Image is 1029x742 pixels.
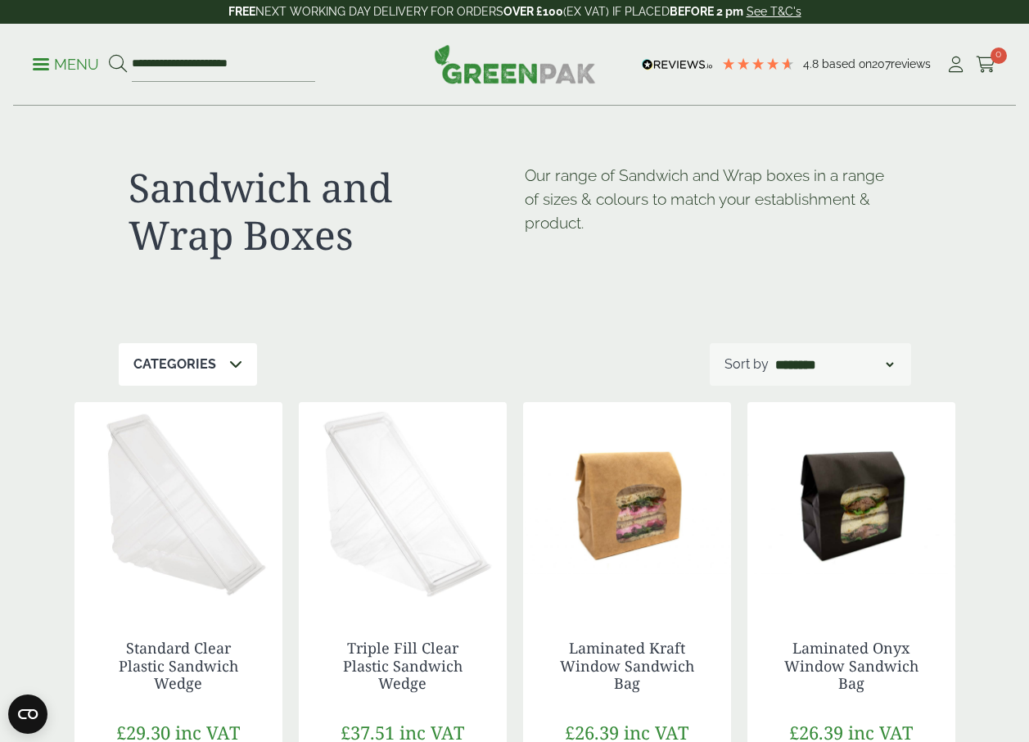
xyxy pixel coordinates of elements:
img: triple fill sandwich wedge [299,402,507,607]
img: REVIEWS.io [642,59,713,70]
p: Menu [33,55,99,75]
img: Laminated Kraft Sandwich Bag [523,402,731,607]
i: My Account [946,57,966,73]
img: GreenPak Supplies [434,44,596,84]
a: Laminated Onyx Window Sandwich Bag [784,638,918,693]
strong: OVER £100 [503,5,563,18]
span: 4.8 [803,57,822,70]
span: 207 [872,57,891,70]
span: reviews [891,57,931,70]
span: Based on [822,57,872,70]
h1: Sandwich and Wrap Boxes [129,164,505,258]
button: Open CMP widget [8,694,47,734]
a: Menu [33,55,99,71]
a: Laminated Kraft Window Sandwich Bag [560,638,694,693]
p: Categories [133,355,216,374]
p: Sort by [724,355,769,374]
p: Our range of Sandwich and Wrap boxes in a range of sizes & colours to match your establishment & ... [525,164,901,234]
a: Standard Clear Plastic Sandwich Wedge [119,638,238,693]
i: Cart [976,57,996,73]
img: Laminated Black Sandwich Bag [747,402,955,607]
a: 0 [976,52,996,77]
span: 0 [991,48,1007,64]
strong: BEFORE 2 pm [670,5,743,18]
a: Triple Fill Clear Plastic Sandwich Wedge [343,638,463,693]
img: standrad sandwich wedge [74,402,282,607]
select: Shop order [772,355,896,374]
a: See T&C's [747,5,801,18]
div: 4.79 Stars [721,57,795,71]
strong: FREE [228,5,255,18]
